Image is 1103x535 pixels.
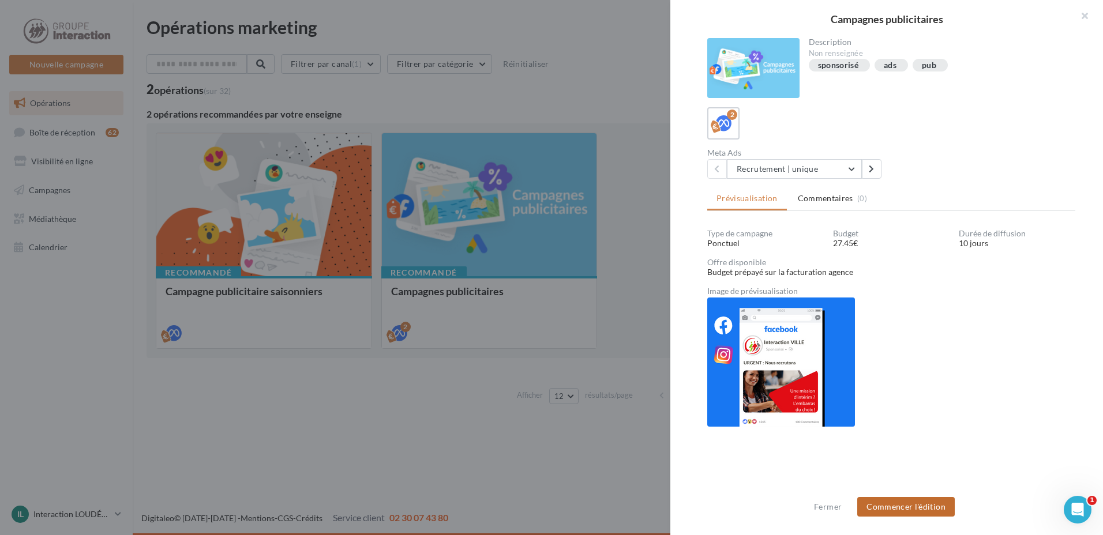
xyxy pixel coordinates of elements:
[818,61,859,70] div: sponsorisé
[833,238,950,249] div: 27.45€
[884,61,896,70] div: ads
[707,266,1075,278] div: Budget prépayé sur la facturation agence
[1064,496,1091,523] iframe: Intercom live chat
[707,149,887,157] div: Meta Ads
[727,159,862,179] button: Recrutement | unique
[809,48,1067,59] div: Non renseignée
[959,238,1075,249] div: 10 jours
[707,238,824,249] div: Ponctuel
[809,38,1067,46] div: Description
[857,194,867,203] span: (0)
[922,61,936,70] div: pub
[798,193,853,204] span: Commentaires
[707,287,1075,295] div: Image de prévisualisation
[1087,496,1097,505] span: 1
[707,297,855,427] img: 008b87f00d921ddecfa28f1c35eec23d.png
[707,229,824,238] div: Type de campagne
[689,14,1085,24] div: Campagnes publicitaires
[857,497,955,517] button: Commencer l'édition
[833,229,950,238] div: Budget
[707,258,1075,266] div: Offre disponible
[727,110,737,120] div: 2
[959,229,1075,238] div: Durée de diffusion
[809,500,846,514] button: Fermer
